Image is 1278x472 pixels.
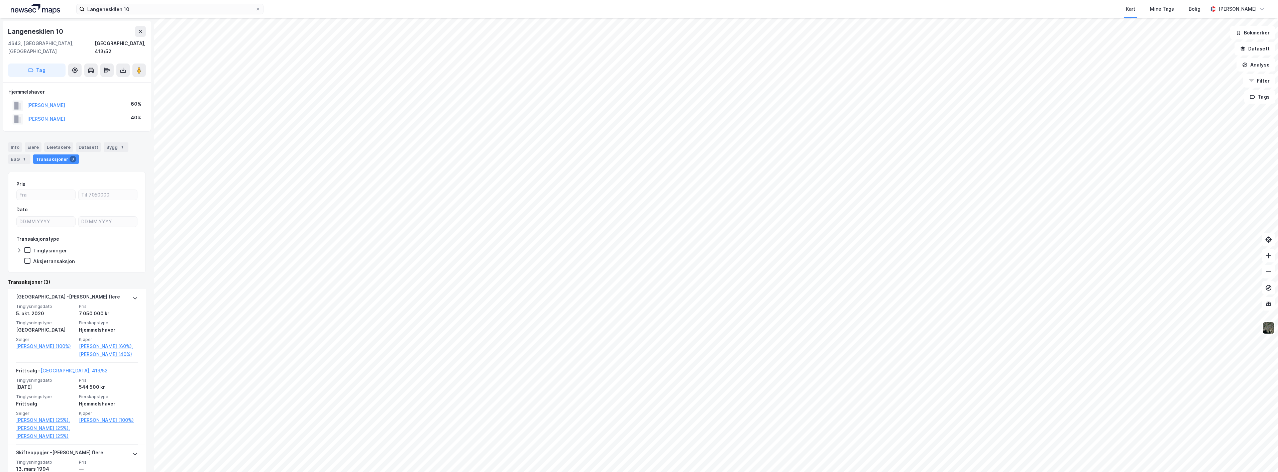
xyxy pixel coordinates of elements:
[1150,5,1174,13] div: Mine Tags
[17,217,75,227] input: DD.MM.YYYY
[79,342,138,350] a: [PERSON_NAME] (60%),
[1262,322,1275,334] img: 9k=
[79,350,138,358] a: [PERSON_NAME] (40%)
[8,142,22,152] div: Info
[16,394,75,399] span: Tinglysningstype
[79,337,138,342] span: Kjøper
[1218,5,1257,13] div: [PERSON_NAME]
[16,206,28,214] div: Dato
[16,320,75,326] span: Tinglysningstype
[16,367,108,377] div: Fritt salg -
[8,39,95,55] div: 4643, [GEOGRAPHIC_DATA], [GEOGRAPHIC_DATA]
[79,304,138,309] span: Pris
[8,278,146,286] div: Transaksjoner (3)
[1243,74,1275,88] button: Filter
[79,310,138,318] div: 7 050 000 kr
[1244,90,1275,104] button: Tags
[16,235,59,243] div: Transaksjonstype
[131,114,141,122] div: 40%
[79,190,137,200] input: Til 7050000
[16,400,75,408] div: Fritt salg
[16,377,75,383] span: Tinglysningsdato
[104,142,128,152] div: Bygg
[33,247,67,254] div: Tinglysninger
[25,142,41,152] div: Eiere
[16,326,75,334] div: [GEOGRAPHIC_DATA]
[79,410,138,416] span: Kjøper
[40,368,108,373] a: [GEOGRAPHIC_DATA], 413/52
[1245,440,1278,472] div: Kontrollprogram for chat
[1230,26,1275,39] button: Bokmerker
[1235,42,1275,55] button: Datasett
[79,320,138,326] span: Eierskapstype
[16,337,75,342] span: Selger
[119,144,126,150] div: 1
[1237,58,1275,72] button: Analyse
[131,100,141,108] div: 60%
[79,383,138,391] div: 544 500 kr
[16,293,120,304] div: [GEOGRAPHIC_DATA] - [PERSON_NAME] flere
[79,217,137,227] input: DD.MM.YYYY
[16,180,25,188] div: Pris
[79,377,138,383] span: Pris
[76,142,101,152] div: Datasett
[1245,440,1278,472] iframe: Chat Widget
[8,26,65,37] div: Langeneskilen 10
[16,459,75,465] span: Tinglysningsdato
[1189,5,1200,13] div: Bolig
[21,156,28,162] div: 1
[79,326,138,334] div: Hjemmelshaver
[17,190,75,200] input: Fra
[8,88,145,96] div: Hjemmelshaver
[79,400,138,408] div: Hjemmelshaver
[1126,5,1135,13] div: Kart
[16,432,75,440] a: [PERSON_NAME] (25%)
[33,154,79,164] div: Transaksjoner
[8,154,30,164] div: ESG
[16,410,75,416] span: Selger
[16,304,75,309] span: Tinglysningsdato
[79,416,138,424] a: [PERSON_NAME] (100%)
[16,310,75,318] div: 5. okt. 2020
[16,383,75,391] div: [DATE]
[33,258,75,264] div: Aksjetransaksjon
[11,4,60,14] img: logo.a4113a55bc3d86da70a041830d287a7e.svg
[44,142,73,152] div: Leietakere
[16,342,75,350] a: [PERSON_NAME] (100%)
[85,4,255,14] input: Søk på adresse, matrikkel, gårdeiere, leietakere eller personer
[70,156,76,162] div: 3
[16,424,75,432] a: [PERSON_NAME] (25%),
[16,416,75,424] a: [PERSON_NAME] (25%),
[16,449,103,459] div: Skifteoppgjør - [PERSON_NAME] flere
[79,459,138,465] span: Pris
[79,394,138,399] span: Eierskapstype
[8,64,66,77] button: Tag
[95,39,146,55] div: [GEOGRAPHIC_DATA], 413/52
